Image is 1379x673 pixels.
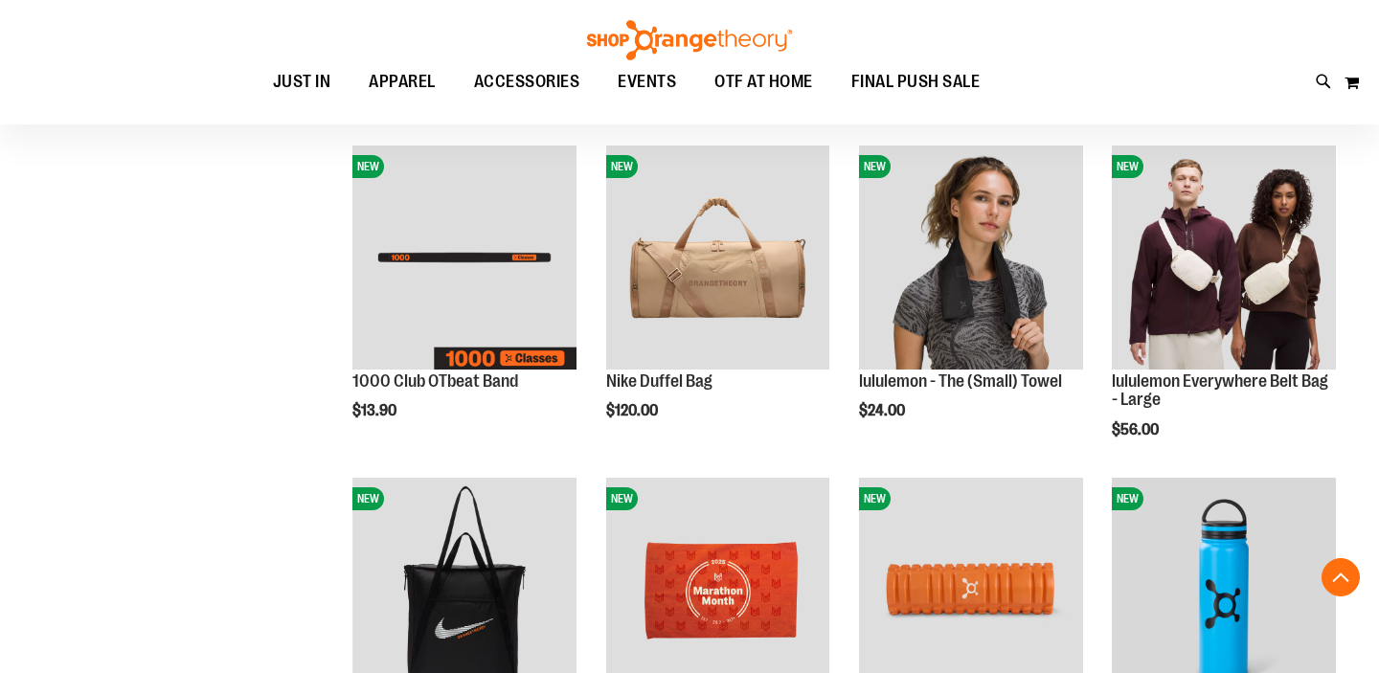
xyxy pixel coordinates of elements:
a: ACCESSORIES [455,60,599,103]
span: OTF AT HOME [714,60,813,103]
span: FINAL PUSH SALE [851,60,981,103]
span: NEW [1112,487,1143,510]
span: $13.90 [352,402,399,419]
a: lululemon Everywhere Belt Bag - LargeNEW [1112,146,1336,372]
img: Image of 1000 Club OTbeat Band [352,146,576,370]
span: NEW [352,487,384,510]
a: OTF AT HOME [695,60,832,104]
a: Image of 1000 Club OTbeat BandNEW [352,146,576,372]
div: product [597,136,840,469]
div: product [343,136,586,460]
span: NEW [352,155,384,178]
a: lululemon - The (Small) TowelNEW [859,146,1083,372]
span: $120.00 [606,402,661,419]
a: FINAL PUSH SALE [832,60,1000,104]
a: lululemon Everywhere Belt Bag - Large [1112,371,1328,410]
a: Nike Duffel BagNEW [606,146,830,372]
img: lululemon - The (Small) Towel [859,146,1083,370]
img: lululemon Everywhere Belt Bag - Large [1112,146,1336,370]
span: APPAREL [369,60,436,103]
img: Nike Duffel Bag [606,146,830,370]
div: product [1102,136,1345,487]
a: Nike Duffel Bag [606,371,712,391]
span: NEW [859,155,891,178]
span: NEW [606,155,638,178]
span: EVENTS [618,60,676,103]
a: JUST IN [254,60,350,104]
a: 1000 Club OTbeat Band [352,371,518,391]
span: JUST IN [273,60,331,103]
span: ACCESSORIES [474,60,580,103]
div: product [849,136,1093,469]
span: $24.00 [859,402,908,419]
button: Back To Top [1322,558,1360,596]
a: APPAREL [350,60,455,104]
a: EVENTS [599,60,695,104]
img: Shop Orangetheory [584,20,795,60]
a: lululemon - The (Small) Towel [859,371,1062,391]
span: $56.00 [1112,421,1162,438]
span: NEW [606,487,638,510]
span: NEW [1112,155,1143,178]
span: NEW [859,487,891,510]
